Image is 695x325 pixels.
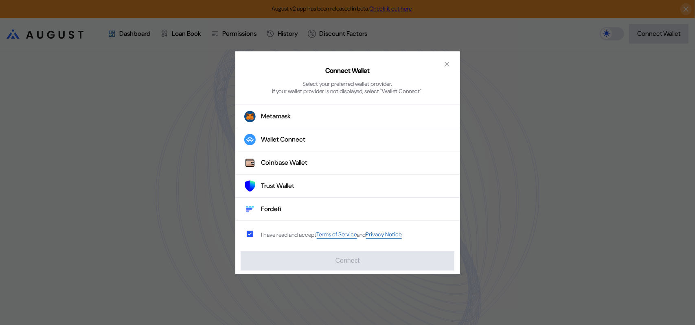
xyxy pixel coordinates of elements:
[317,231,357,239] a: Terms of Service
[235,129,460,152] button: Wallet Connect
[261,182,295,190] div: Trust Wallet
[244,204,256,215] img: Fordefi
[303,80,392,87] div: Select your preferred wallet provider.
[366,231,402,239] a: Privacy Notice
[235,198,460,221] button: FordefiFordefi
[261,135,306,144] div: Wallet Connect
[272,87,423,95] div: If your wallet provider is not displayed, select "Wallet Connect".
[261,205,282,214] div: Fordefi
[235,175,460,198] button: Trust WalletTrust Wallet
[244,157,256,169] img: Coinbase Wallet
[244,181,256,192] img: Trust Wallet
[261,231,403,239] div: I have read and accept .
[261,112,291,121] div: Metamask
[241,251,454,270] button: Connect
[441,58,454,71] button: close modal
[235,152,460,175] button: Coinbase WalletCoinbase Wallet
[261,159,308,167] div: Coinbase Wallet
[235,105,460,129] button: Metamask
[325,66,370,75] h2: Connect Wallet
[357,231,366,238] span: and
